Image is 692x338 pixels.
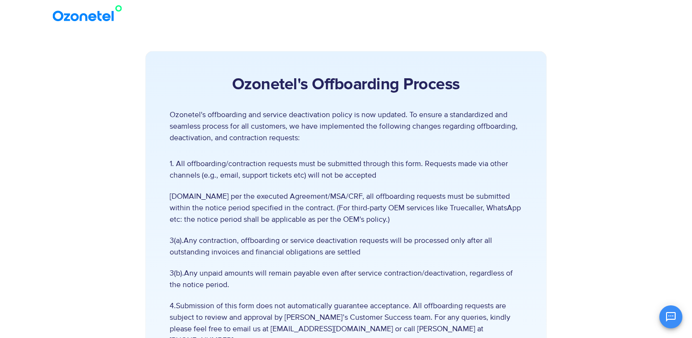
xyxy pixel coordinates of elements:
span: 1. All offboarding/contraction requests must be submitted through this form. Requests made via ot... [170,158,522,181]
span: [DOMAIN_NAME] per the executed Agreement/MSA/CRF, all offboarding requests must be submitted with... [170,191,522,225]
h2: Ozonetel's Offboarding Process [170,75,522,95]
button: Open chat [659,305,682,328]
span: 3(a).Any contraction, offboarding or service deactivation requests will be processed only after a... [170,235,522,258]
p: Ozonetel's offboarding and service deactivation policy is now updated. To ensure a standardized a... [170,109,522,144]
span: 3(b).Any unpaid amounts will remain payable even after service contraction/deactivation, regardle... [170,267,522,290]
